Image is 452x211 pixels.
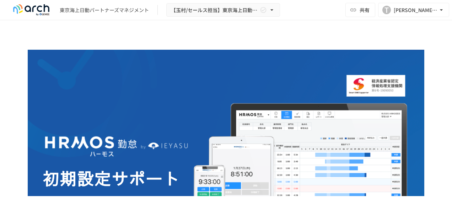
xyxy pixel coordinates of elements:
div: 東京海上日動パートナーズマネジメント [60,6,149,14]
button: T[PERSON_NAME][EMAIL_ADDRESS][DOMAIN_NAME] [378,3,449,17]
div: T [382,6,391,14]
span: 【玉村/セールス担当】東京海上日動パートナーズマネジメント株式会社様_初期設定サポート [171,6,258,15]
span: 共有 [360,6,370,14]
button: 共有 [345,3,375,17]
div: [PERSON_NAME][EMAIL_ADDRESS][DOMAIN_NAME] [394,6,438,15]
img: logo-default@2x-9cf2c760.svg [9,4,54,16]
button: 【玉村/セールス担当】東京海上日動パートナーズマネジメント株式会社様_初期設定サポート [166,3,280,17]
